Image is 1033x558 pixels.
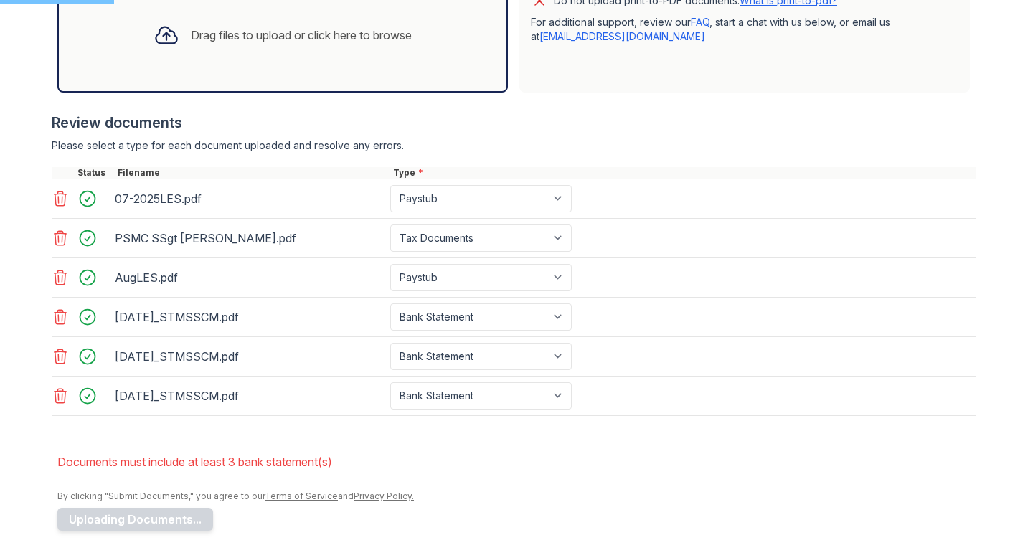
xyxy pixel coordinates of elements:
p: For additional support, review our , start a chat with us below, or email us at [531,15,958,44]
div: [DATE]_STMSSCM.pdf [115,384,385,407]
div: Filename [115,167,390,179]
a: FAQ [691,16,709,28]
div: Status [75,167,115,179]
a: Terms of Service [265,491,338,501]
div: Type [390,167,976,179]
div: PSMC SSgt [PERSON_NAME].pdf [115,227,385,250]
div: By clicking "Submit Documents," you agree to our and [57,491,976,502]
div: [DATE]_STMSSCM.pdf [115,306,385,328]
div: Drag files to upload or click here to browse [191,27,412,44]
div: Please select a type for each document uploaded and resolve any errors. [52,138,976,153]
div: AugLES.pdf [115,266,385,289]
div: 07-2025LES.pdf [115,187,385,210]
div: Review documents [52,113,976,133]
a: [EMAIL_ADDRESS][DOMAIN_NAME] [539,30,705,42]
a: Privacy Policy. [354,491,414,501]
li: Documents must include at least 3 bank statement(s) [57,448,976,476]
button: Uploading Documents... [57,508,213,531]
div: [DATE]_STMSSCM.pdf [115,345,385,368]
